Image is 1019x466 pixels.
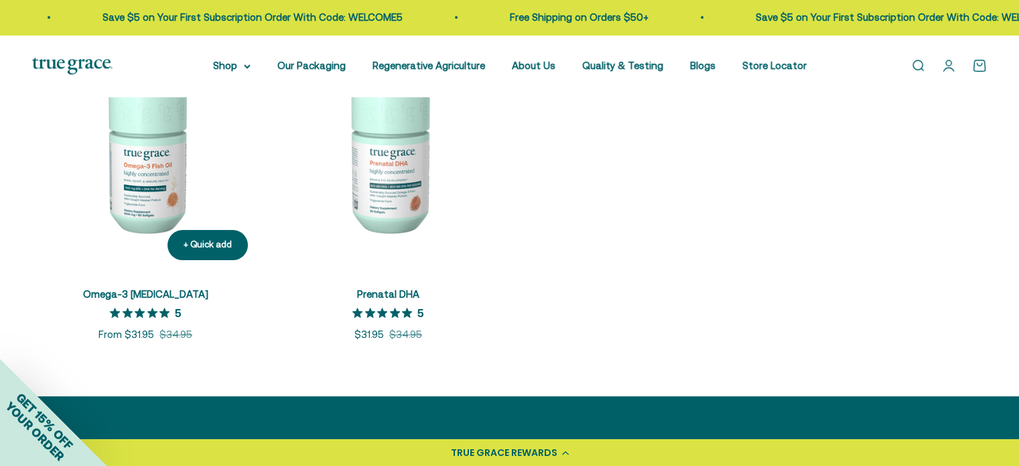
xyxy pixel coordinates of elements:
[275,44,501,270] img: Prenatal DHA for Brain & Eye Development* For women during pre-conception, pregnancy, and lactati...
[277,60,346,71] a: Our Packaging
[83,288,208,300] a: Omega-3 [MEDICAL_DATA]
[510,11,649,23] a: Free Shipping on Orders $50+
[582,60,663,71] a: Quality & Testing
[103,9,403,25] p: Save $5 on Your First Subscription Order With Code: WELCOME5
[167,230,248,260] button: + Quick add
[110,303,175,322] span: 5 out 5 stars rating in total 11 reviews
[32,44,259,270] img: Omega-3 Fish Oil for Brain, Heart, and Immune Health* Sustainably sourced, wild-caught Alaskan fi...
[354,327,384,343] sale-price: $31.95
[213,58,251,74] summary: Shop
[159,327,192,343] compare-at-price: $34.95
[357,288,419,300] a: Prenatal DHA
[690,60,716,71] a: Blogs
[352,303,417,322] span: 5 out 5 stars rating in total 1 reviews
[372,60,485,71] a: Regenerative Agriculture
[451,446,557,460] div: TRUE GRACE REWARDS
[512,60,555,71] a: About Us
[184,238,232,252] div: + Quick add
[98,327,154,343] sale-price: From $31.95
[742,60,807,71] a: Store Locator
[3,399,67,463] span: YOUR ORDER
[13,390,76,452] span: GET 15% OFF
[389,327,422,343] compare-at-price: $34.95
[175,306,181,319] p: 5
[417,306,423,319] p: 5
